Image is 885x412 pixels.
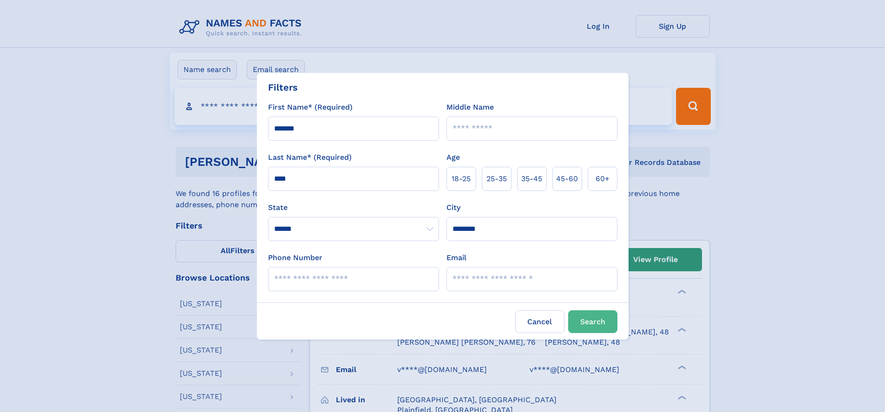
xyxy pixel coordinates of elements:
label: Middle Name [446,102,494,113]
label: Phone Number [268,252,322,263]
label: Last Name* (Required) [268,152,352,163]
button: Search [568,310,617,333]
label: First Name* (Required) [268,102,353,113]
label: Age [446,152,460,163]
span: 45‑60 [556,173,578,184]
span: 18‑25 [452,173,471,184]
label: Cancel [515,310,564,333]
span: 60+ [596,173,610,184]
label: City [446,202,460,213]
span: 35‑45 [521,173,542,184]
label: State [268,202,439,213]
label: Email [446,252,466,263]
span: 25‑35 [486,173,507,184]
div: Filters [268,80,298,94]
